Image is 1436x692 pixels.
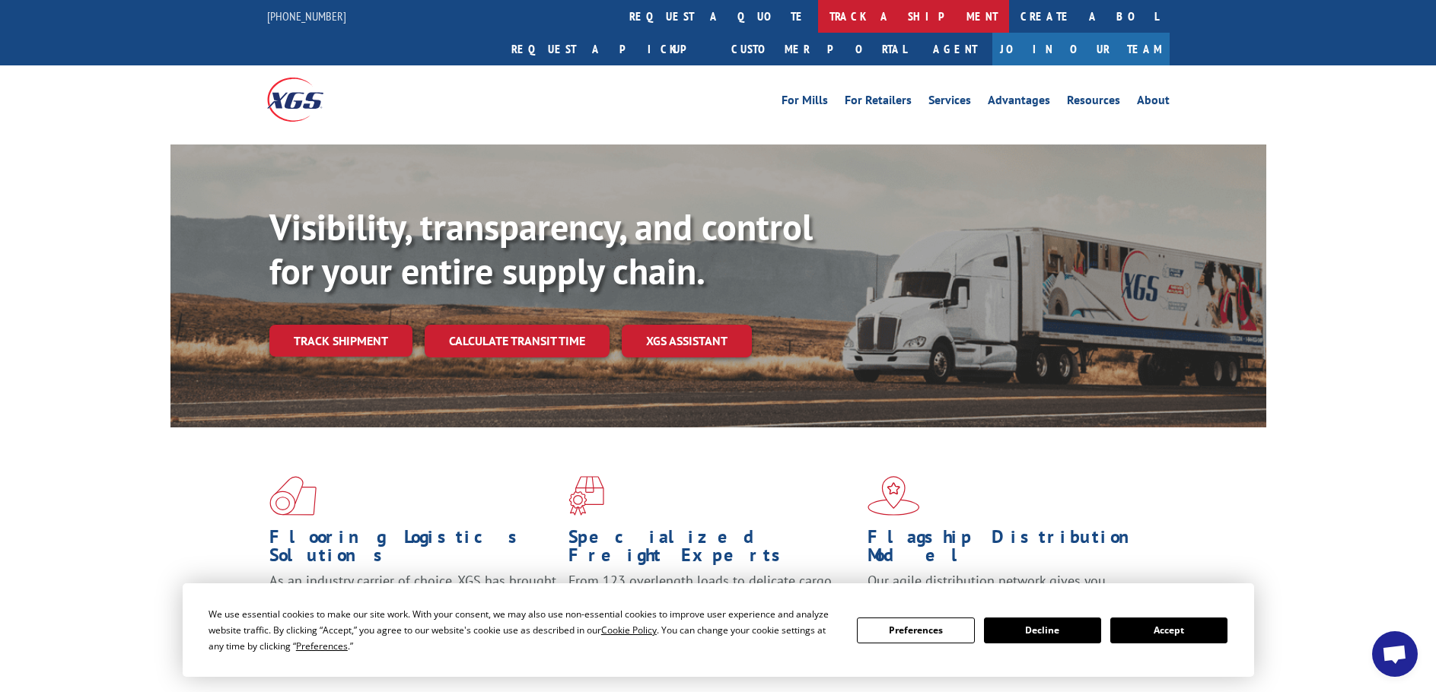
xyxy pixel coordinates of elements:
[868,572,1148,608] span: Our agile distribution network gives you nationwide inventory management on demand.
[269,572,556,626] span: As an industry carrier of choice, XGS has brought innovation and dedication to flooring logistics...
[209,606,839,654] div: We use essential cookies to make our site work. With your consent, we may also use non-essential ...
[568,476,604,516] img: xgs-icon-focused-on-flooring-red
[918,33,992,65] a: Agent
[992,33,1170,65] a: Join Our Team
[845,94,912,111] a: For Retailers
[269,325,412,357] a: Track shipment
[857,617,974,643] button: Preferences
[568,528,856,572] h1: Specialized Freight Experts
[1110,617,1227,643] button: Accept
[1372,631,1418,677] div: Open chat
[296,640,348,652] span: Preferences
[984,617,1101,643] button: Decline
[988,94,1050,111] a: Advantages
[622,325,752,357] a: XGS ASSISTANT
[269,476,317,516] img: xgs-icon-total-supply-chain-intelligence-red
[928,94,971,111] a: Services
[568,572,856,640] p: From 123 overlength loads to delicate cargo, our experienced staff knows the best way to move you...
[720,33,918,65] a: Customer Portal
[183,583,1254,677] div: Cookie Consent Prompt
[782,94,828,111] a: For Mills
[868,528,1155,572] h1: Flagship Distribution Model
[500,33,720,65] a: Request a pickup
[601,624,657,636] span: Cookie Policy
[269,203,813,294] b: Visibility, transparency, and control for your entire supply chain.
[267,8,346,24] a: [PHONE_NUMBER]
[868,476,920,516] img: xgs-icon-flagship-distribution-model-red
[269,528,557,572] h1: Flooring Logistics Solutions
[425,325,610,357] a: Calculate transit time
[1067,94,1120,111] a: Resources
[1137,94,1170,111] a: About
